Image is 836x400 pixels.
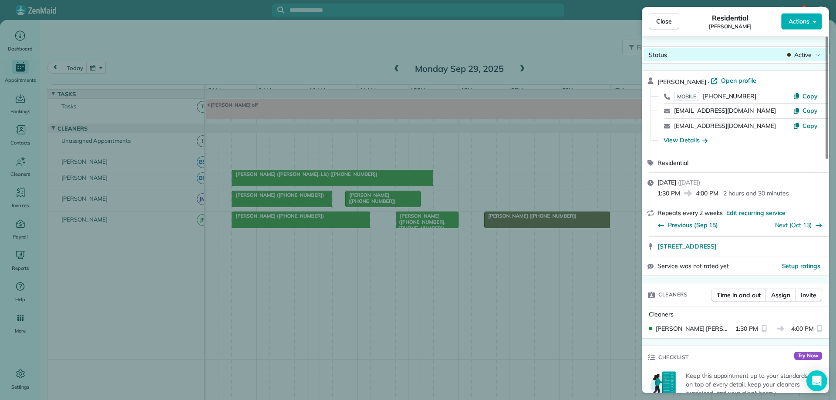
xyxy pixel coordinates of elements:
[802,107,818,114] span: Copy
[711,76,756,85] a: Open profile
[674,107,776,114] a: [EMAIL_ADDRESS][DOMAIN_NAME]
[794,352,822,360] span: Try Now
[656,17,672,26] span: Close
[674,92,756,101] a: MOBILE[PHONE_NUMBER]
[793,106,818,115] button: Copy
[703,92,756,100] span: [PHONE_NUMBER]
[794,50,812,59] span: Active
[802,92,818,100] span: Copy
[649,310,674,318] span: Cleaners
[721,76,756,85] span: Open profile
[765,289,796,302] button: Assign
[711,289,766,302] button: Time in and out
[664,136,708,145] button: View Details
[656,324,732,333] span: [PERSON_NAME] [PERSON_NAME]
[674,122,776,130] a: [EMAIL_ADDRESS][DOMAIN_NAME]
[657,242,717,251] span: [STREET_ADDRESS]
[782,262,821,270] button: Setup ratings
[657,178,676,186] span: [DATE]
[657,159,688,167] span: Residential
[686,371,824,397] p: Keep this appointment up to your standards. Stay on top of every detail, keep your cleaners organ...
[735,324,758,333] span: 1:30 PM
[709,23,752,30] span: [PERSON_NAME]
[726,208,785,217] span: Edit recurring service
[795,289,822,302] button: Invite
[674,92,699,101] span: MOBILE
[657,189,680,198] span: 1:30 PM
[658,353,689,362] span: Checklist
[717,291,761,299] span: Time in and out
[657,78,706,86] span: [PERSON_NAME]
[775,221,823,229] button: Next (Oct 13)
[801,291,816,299] span: Invite
[657,221,718,229] button: Previous (Sep 15)
[696,189,718,198] span: 4:00 PM
[802,122,818,130] span: Copy
[668,221,718,229] span: Previous (Sep 15)
[649,13,679,30] button: Close
[657,262,729,271] span: Service was not rated yet
[771,291,790,299] span: Assign
[658,290,688,299] span: Cleaners
[723,189,789,198] p: 2 hours and 30 minutes
[793,121,818,130] button: Copy
[806,370,827,391] div: Open Intercom Messenger
[657,242,824,251] a: [STREET_ADDRESS]
[657,209,723,217] span: Repeats every 2 weeks
[789,17,809,26] span: Actions
[775,221,812,229] a: Next (Oct 13)
[793,92,818,101] button: Copy
[712,13,749,23] span: Residential
[791,324,814,333] span: 4:00 PM
[678,178,700,186] span: ( [DATE] )
[649,51,667,59] span: Status
[706,78,711,85] span: ·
